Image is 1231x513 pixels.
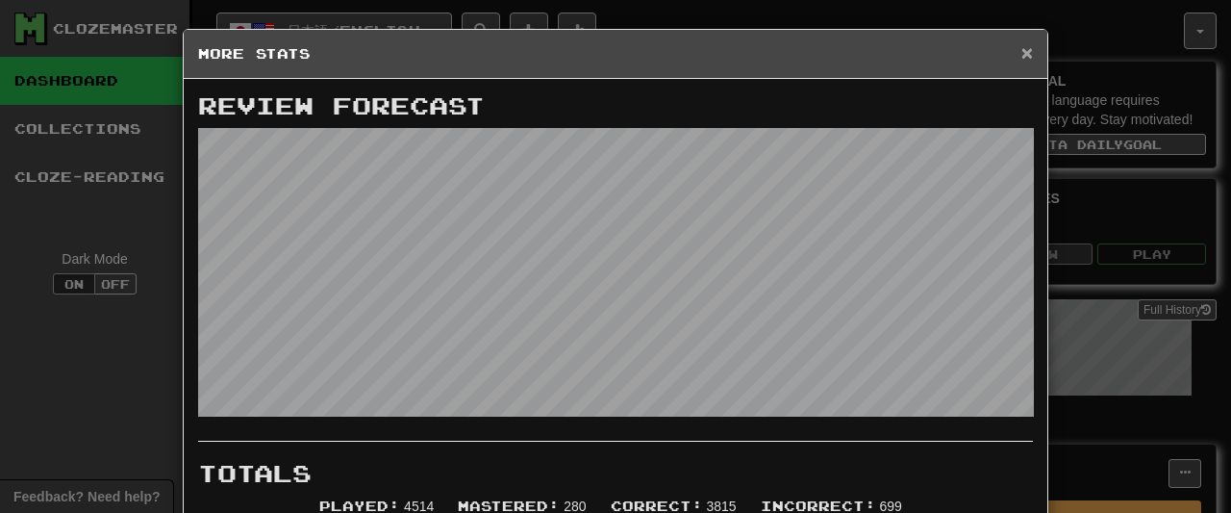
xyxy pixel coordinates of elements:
span: × [1021,41,1033,64]
h3: Totals [198,461,1033,486]
button: Close [1021,42,1033,63]
h3: Review Forecast [198,93,1033,118]
h5: More Stats [198,44,1033,64]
